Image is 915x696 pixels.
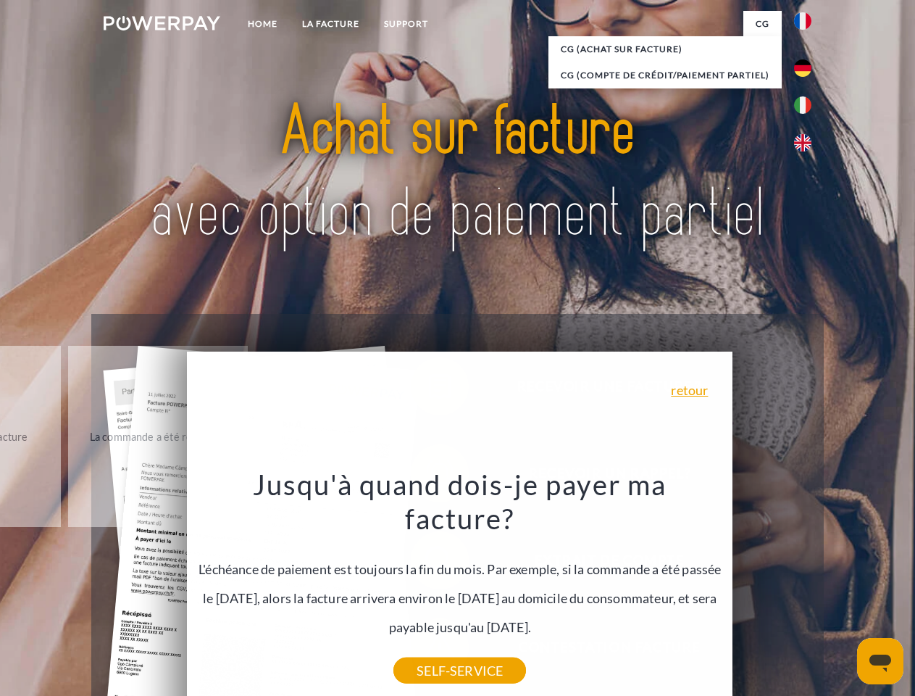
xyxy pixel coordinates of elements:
[671,384,708,397] a: retour
[235,11,290,37] a: Home
[548,36,782,62] a: CG (achat sur facture)
[857,638,903,684] iframe: Bouton de lancement de la fenêtre de messagerie
[794,59,811,77] img: de
[548,62,782,88] a: CG (Compte de crédit/paiement partiel)
[794,12,811,30] img: fr
[290,11,372,37] a: LA FACTURE
[794,134,811,152] img: en
[393,658,526,684] a: SELF-SERVICE
[743,11,782,37] a: CG
[794,96,811,114] img: it
[196,467,724,536] h3: Jusqu'à quand dois-je payer ma facture?
[77,426,240,446] div: La commande a été renvoyée
[196,467,724,671] div: L'échéance de paiement est toujours la fin du mois. Par exemple, si la commande a été passée le [...
[138,70,777,278] img: title-powerpay_fr.svg
[104,16,220,30] img: logo-powerpay-white.svg
[372,11,440,37] a: Support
